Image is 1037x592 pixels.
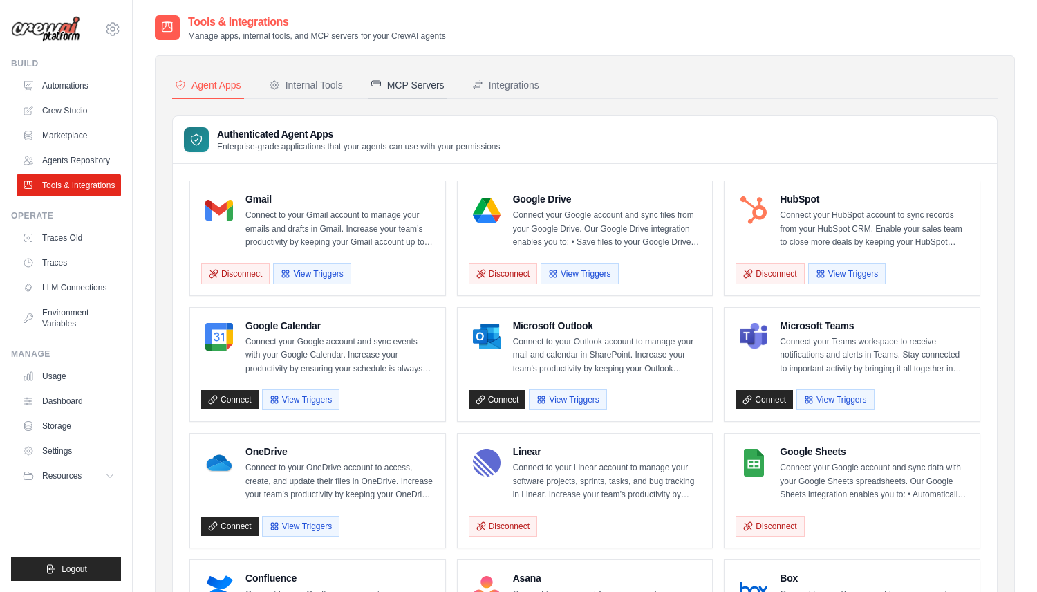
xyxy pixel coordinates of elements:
p: Connect your Google account and sync events with your Google Calendar. Increase your productivity... [245,335,434,376]
p: Manage apps, internal tools, and MCP servers for your CrewAI agents [188,30,446,41]
p: Connect your HubSpot account to sync records from your HubSpot CRM. Enable your sales team to clo... [780,209,969,250]
div: MCP Servers [371,78,445,92]
div: Integrations [472,78,539,92]
p: Connect to your Linear account to manage your software projects, sprints, tasks, and bug tracking... [513,461,702,502]
button: Logout [11,557,121,581]
h4: OneDrive [245,445,434,459]
div: Manage [11,349,121,360]
button: Internal Tools [266,73,346,99]
a: Marketplace [17,124,121,147]
a: Environment Variables [17,302,121,335]
a: Dashboard [17,390,121,412]
a: Connect [201,390,259,409]
h4: HubSpot [780,192,969,206]
img: Linear Logo [473,449,501,477]
button: Agent Apps [172,73,244,99]
p: Connect to your Outlook account to manage your mail and calendar in SharePoint. Increase your tea... [513,335,702,376]
p: Connect to your Gmail account to manage your emails and drafts in Gmail. Increase your team’s pro... [245,209,434,250]
a: LLM Connections [17,277,121,299]
a: Crew Studio [17,100,121,122]
p: Connect to your OneDrive account to access, create, and update their files in OneDrive. Increase ... [245,461,434,502]
img: HubSpot Logo [740,196,767,224]
h4: Linear [513,445,702,459]
a: Tools & Integrations [17,174,121,196]
button: Disconnect [736,263,804,284]
a: Usage [17,365,121,387]
a: Traces [17,252,121,274]
img: Microsoft Teams Logo [740,323,767,351]
button: View Triggers [529,389,606,410]
h4: Asana [513,571,702,585]
button: Disconnect [469,263,537,284]
h4: Microsoft Teams [780,319,969,333]
img: Microsoft Outlook Logo [473,323,501,351]
h3: Authenticated Agent Apps [217,127,501,141]
a: Connect [469,390,526,409]
button: View Triggers [796,389,874,410]
h4: Box [780,571,969,585]
p: Enterprise-grade applications that your agents can use with your permissions [217,141,501,152]
a: Settings [17,440,121,462]
button: Disconnect [736,516,804,537]
img: Google Drive Logo [473,196,501,224]
button: View Triggers [808,263,886,284]
div: Build [11,58,121,69]
div: Operate [11,210,121,221]
p: Connect your Teams workspace to receive notifications and alerts in Teams. Stay connected to impo... [780,335,969,376]
a: Automations [17,75,121,97]
img: Logo [11,16,80,43]
a: Connect [736,390,793,409]
h4: Microsoft Outlook [513,319,702,333]
button: View Triggers [262,389,339,410]
img: Google Sheets Logo [740,449,767,477]
p: Connect your Google account and sync files from your Google Drive. Our Google Drive integration e... [513,209,702,250]
h4: Google Sheets [780,445,969,459]
button: MCP Servers [368,73,447,99]
button: Integrations [469,73,542,99]
button: View Triggers [262,516,339,537]
button: View Triggers [273,263,351,284]
span: Logout [62,564,87,575]
img: Google Calendar Logo [205,323,233,351]
div: Agent Apps [175,78,241,92]
button: Resources [17,465,121,487]
button: Disconnect [201,263,270,284]
h2: Tools & Integrations [188,14,446,30]
img: OneDrive Logo [205,449,233,477]
p: Connect your Google account and sync data with your Google Sheets spreadsheets. Our Google Sheets... [780,461,969,502]
h4: Google Drive [513,192,702,206]
h4: Confluence [245,571,434,585]
div: Internal Tools [269,78,343,92]
h4: Google Calendar [245,319,434,333]
a: Connect [201,517,259,536]
a: Traces Old [17,227,121,249]
a: Agents Repository [17,149,121,172]
h4: Gmail [245,192,434,206]
button: View Triggers [541,263,618,284]
button: Disconnect [469,516,537,537]
img: Gmail Logo [205,196,233,224]
span: Resources [42,470,82,481]
a: Storage [17,415,121,437]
